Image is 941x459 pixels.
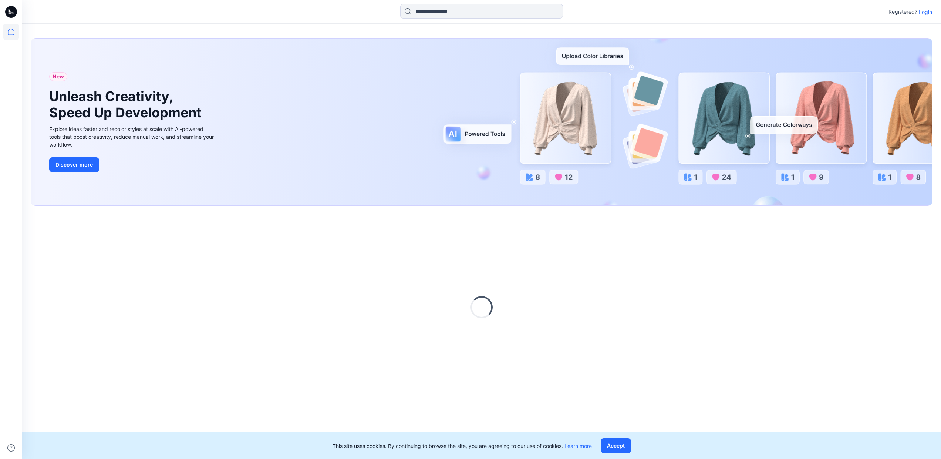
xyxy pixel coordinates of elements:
[49,88,205,120] h1: Unleash Creativity, Speed Up Development
[53,72,64,81] span: New
[49,157,216,172] a: Discover more
[333,442,592,450] p: This site uses cookies. By continuing to browse the site, you are agreeing to our use of cookies.
[919,8,932,16] p: Login
[49,157,99,172] button: Discover more
[564,443,592,449] a: Learn more
[601,438,631,453] button: Accept
[888,7,917,16] p: Registered?
[49,125,216,148] div: Explore ideas faster and recolor styles at scale with AI-powered tools that boost creativity, red...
